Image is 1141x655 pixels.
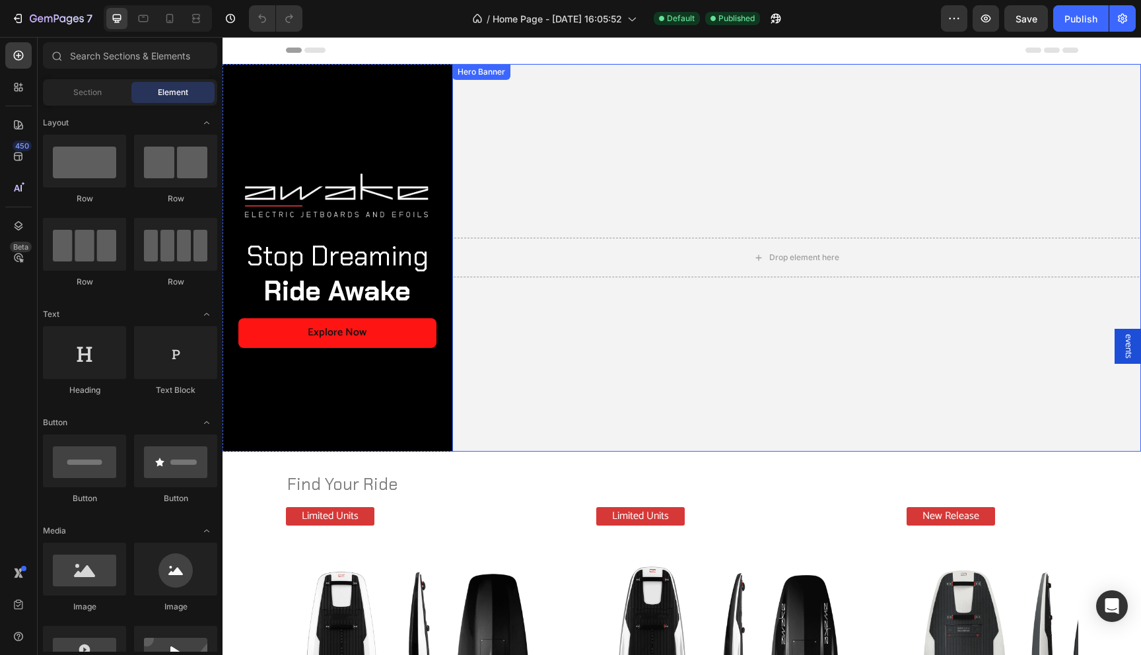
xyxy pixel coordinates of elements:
[63,436,856,460] h2: Find Your Ride
[43,384,126,396] div: Heading
[134,276,217,288] div: Row
[13,201,217,274] h2: Stop Dreaming
[249,5,302,32] div: Undo/Redo
[700,470,757,489] p: New Release
[134,193,217,205] div: Row
[43,525,66,537] span: Media
[73,86,102,98] span: Section
[13,131,217,193] img: gempages_570479472214541127-63aeb351-1c49-4237-8716-15c019e7f1f2.png
[134,384,217,396] div: Text Block
[43,193,126,205] div: Row
[10,242,32,252] div: Beta
[223,37,1141,655] iframe: Design area
[43,493,126,504] div: Button
[134,601,217,613] div: Image
[899,297,912,322] span: events
[1064,12,1097,26] div: Publish
[667,13,695,24] span: Default
[86,11,92,26] p: 7
[13,141,32,151] div: 450
[16,281,214,311] a: Explore Now
[196,520,217,541] span: Toggle open
[196,304,217,325] span: Toggle open
[85,289,144,303] p: Explore Now
[134,493,217,504] div: Button
[374,470,462,489] button: <p>Limited Units</p>
[684,470,773,489] button: <p>New Release</p>
[41,236,188,272] strong: Ride Awake
[1016,13,1037,24] span: Save
[230,27,918,415] div: Background Image
[196,112,217,133] span: Toggle open
[1096,590,1128,622] div: Open Intercom Messenger
[390,470,446,489] p: Limited Units
[1004,5,1048,32] button: Save
[158,86,188,98] span: Element
[232,29,285,41] div: Hero Banner
[1053,5,1109,32] button: Publish
[196,412,217,433] span: Toggle open
[718,13,755,24] span: Published
[43,601,126,613] div: Image
[43,276,126,288] div: Row
[487,12,490,26] span: /
[43,117,69,129] span: Layout
[5,5,98,32] button: 7
[230,27,918,415] video: Video
[43,417,67,429] span: Button
[43,42,217,69] input: Search Sections & Elements
[63,470,152,489] button: <p>Limited Units</p>
[493,12,622,26] span: Home Page - [DATE] 16:05:52
[547,215,617,226] div: Drop element here
[43,308,59,320] span: Text
[79,470,136,489] p: Limited Units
